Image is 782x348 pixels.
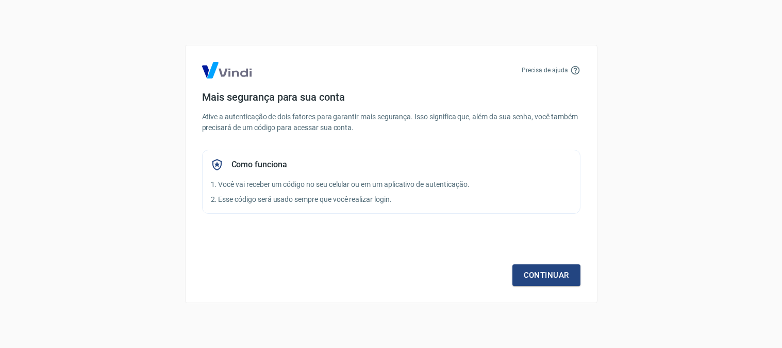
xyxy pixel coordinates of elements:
[211,194,572,205] p: 2. Esse código será usado sempre que você realizar login.
[522,66,568,75] p: Precisa de ajuda
[202,112,580,133] p: Ative a autenticação de dois fatores para garantir mais segurança. Isso significa que, além da su...
[211,179,572,190] p: 1. Você vai receber um código no seu celular ou em um aplicativo de autenticação.
[231,160,287,170] h5: Como funciona
[512,264,580,286] a: Continuar
[202,91,580,103] h4: Mais segurança para sua conta
[202,62,252,78] img: Logo Vind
